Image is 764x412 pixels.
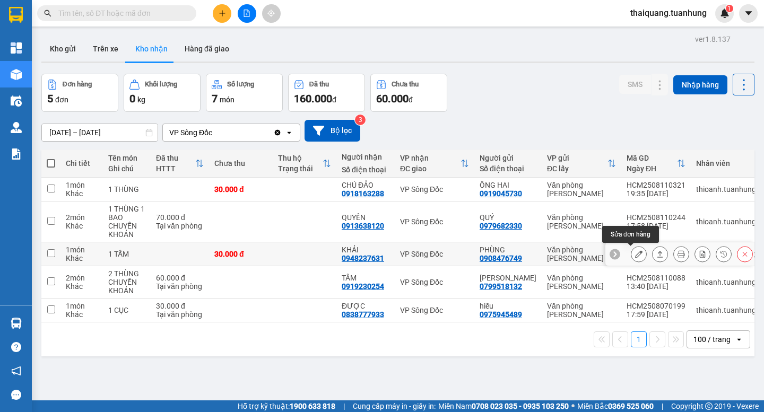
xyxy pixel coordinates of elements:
[472,402,569,410] strong: 0708 023 035 - 0935 103 250
[696,159,756,168] div: Nhân viên
[376,92,409,105] span: 60.000
[108,278,145,295] div: CHUYỂN KHOẢN
[41,36,84,62] button: Kho gửi
[400,185,469,194] div: VP Sông Đốc
[627,213,685,222] div: HCM2508110244
[176,36,238,62] button: Hàng đã giao
[727,5,731,12] span: 1
[480,222,522,230] div: 0979682330
[720,8,730,18] img: icon-new-feature
[695,33,731,45] div: ver 1.8.137
[145,81,177,88] div: Khối lượng
[342,181,389,189] div: CHÚ ĐẢO
[577,400,654,412] span: Miền Bắc
[243,10,250,17] span: file-add
[285,128,293,137] svg: open
[547,246,616,262] div: Văn phòng [PERSON_NAME]
[63,81,92,88] div: Đơn hàng
[156,213,204,222] div: 70.000 đ
[627,282,685,291] div: 13:40 [DATE]
[278,154,323,162] div: Thu hộ
[11,122,22,133] img: warehouse-icon
[156,274,204,282] div: 60.000 đ
[627,274,685,282] div: HCM2508110088
[343,400,345,412] span: |
[214,159,267,168] div: Chưa thu
[627,222,685,230] div: 17:58 [DATE]
[696,306,756,314] div: thioanh.tuanhung
[673,75,727,94] button: Nhập hàng
[11,148,22,160] img: solution-icon
[66,282,98,291] div: Khác
[238,4,256,23] button: file-add
[627,310,685,319] div: 17:59 [DATE]
[61,39,70,47] span: phone
[480,254,522,262] div: 0908476749
[273,150,336,178] th: Toggle SortBy
[342,165,389,174] div: Số điện thoại
[66,310,98,319] div: Khác
[66,254,98,262] div: Khác
[11,95,22,107] img: warehouse-icon
[631,331,647,347] button: 1
[55,95,68,104] span: đơn
[696,185,756,194] div: thioanh.tuanhung
[619,75,651,94] button: SMS
[409,95,413,104] span: đ
[342,254,384,262] div: 0948237631
[66,181,98,189] div: 1 món
[332,95,336,104] span: đ
[693,334,731,345] div: 100 / trang
[400,217,469,226] div: VP Sông Đốc
[11,42,22,54] img: dashboard-icon
[696,278,756,286] div: thioanh.tuanhung
[273,128,282,137] svg: Clear value
[395,150,474,178] th: Toggle SortBy
[41,74,118,112] button: Đơn hàng5đơn
[156,154,195,162] div: Đã thu
[652,246,668,262] div: Giao hàng
[438,400,569,412] span: Miền Nam
[47,92,53,105] span: 5
[480,246,536,254] div: PHÙNG
[66,302,98,310] div: 1 món
[66,274,98,282] div: 2 món
[622,6,715,20] span: thaiquang.tuanhung
[571,404,575,408] span: ⚪️
[400,306,469,314] div: VP Sông Đốc
[206,74,283,112] button: Số lượng7món
[66,159,98,168] div: Chi tiết
[627,181,685,189] div: HCM2508110321
[400,278,469,286] div: VP Sông Đốc
[156,164,195,173] div: HTTT
[480,302,536,310] div: hiếu
[267,10,275,17] span: aim
[547,213,616,230] div: Văn phòng [PERSON_NAME]
[58,7,184,19] input: Tìm tên, số ĐT hoặc mã đơn
[608,402,654,410] strong: 0369 525 060
[480,164,536,173] div: Số điện thoại
[156,222,204,230] div: Tại văn phòng
[309,81,329,88] div: Đã thu
[108,205,145,222] div: 1 THÙNG 1 BAO
[400,154,461,162] div: VP nhận
[108,222,145,239] div: CHUYỂN KHOẢN
[213,4,231,23] button: plus
[129,92,135,105] span: 0
[66,222,98,230] div: Khác
[480,282,522,291] div: 0799518132
[480,274,536,282] div: NGUYỄN PHƯỚC THIÊN
[627,154,677,162] div: Mã GD
[342,213,389,222] div: QUYỀN
[480,189,522,198] div: 0919045730
[11,69,22,80] img: warehouse-icon
[547,274,616,291] div: Văn phòng [PERSON_NAME]
[5,66,127,84] b: GỬI : VP Sông Đốc
[9,7,23,23] img: logo-vxr
[44,10,51,17] span: search
[342,189,384,198] div: 0918163288
[305,120,360,142] button: Bộ lọc
[662,400,663,412] span: |
[66,213,98,222] div: 2 món
[124,74,201,112] button: Khối lượng0kg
